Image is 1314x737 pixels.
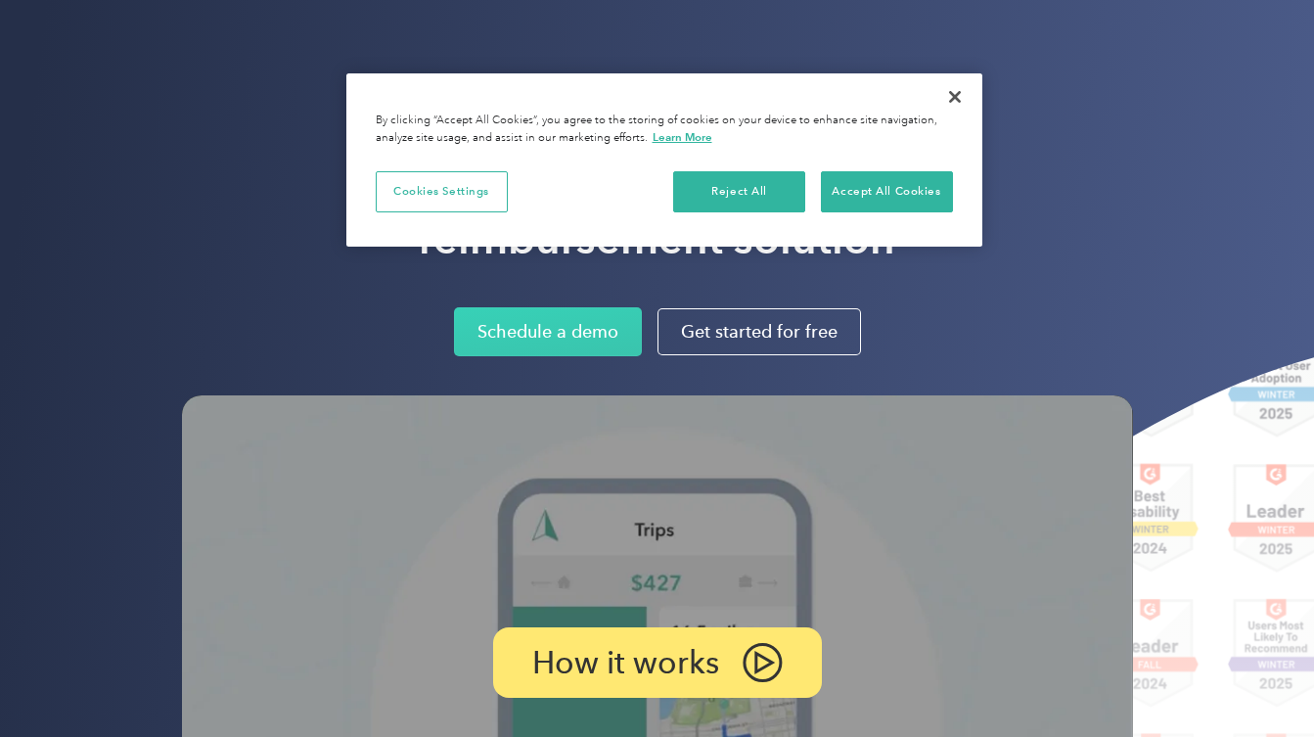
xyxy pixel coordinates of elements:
[933,75,976,118] button: Close
[346,73,982,247] div: Cookie banner
[657,308,861,355] a: Get started for free
[673,171,805,212] button: Reject All
[821,171,953,212] button: Accept All Cookies
[376,113,953,147] div: By clicking “Accept All Cookies”, you agree to the storing of cookies on your device to enhance s...
[653,130,712,144] a: More information about your privacy, opens in a new tab
[454,307,642,356] a: Schedule a demo
[532,651,719,674] p: How it works
[376,171,508,212] button: Cookies Settings
[346,73,982,247] div: Privacy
